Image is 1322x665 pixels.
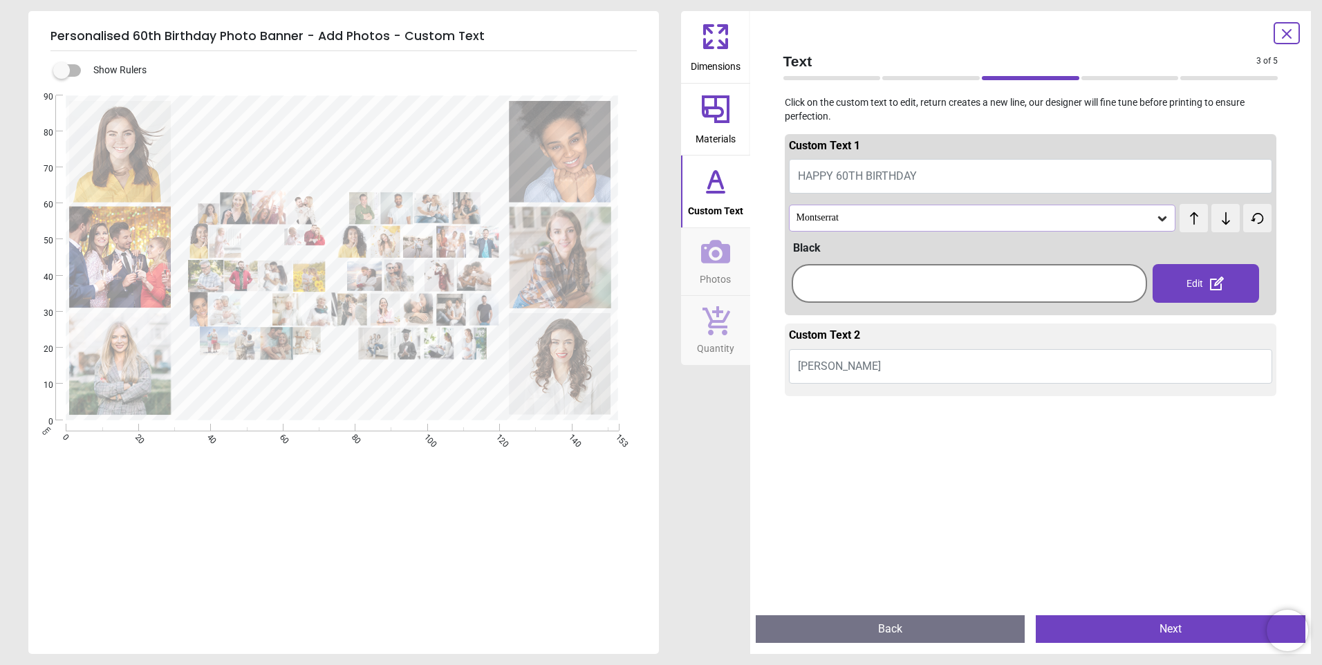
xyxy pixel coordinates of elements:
[62,62,659,79] div: Show Rulers
[27,127,53,139] span: 80
[1256,55,1278,67] span: 3 of 5
[688,198,743,218] span: Custom Text
[50,22,637,51] h5: Personalised 60th Birthday Photo Banner - Add Photos - Custom Text
[681,84,750,156] button: Materials
[783,51,1257,71] span: Text
[700,266,731,287] span: Photos
[27,163,53,175] span: 70
[691,53,741,74] span: Dimensions
[772,96,1290,123] p: Click on the custom text to edit, return creates a new line, our designer will fine tune before p...
[798,359,881,373] span: [PERSON_NAME]
[1267,610,1308,651] iframe: Brevo live chat
[681,228,750,296] button: Photos
[793,241,1273,256] div: Black
[27,199,53,211] span: 60
[27,416,53,428] span: 0
[756,615,1025,643] button: Back
[789,139,860,152] span: Custom Text 1
[798,169,917,182] span: HAPPY 60TH BIRTHDAY
[789,159,1273,194] button: HAPPY 60TH BIRTHDAY
[789,328,860,341] span: Custom Text 2
[681,296,750,365] button: Quantity
[1153,264,1259,303] div: Edit
[27,235,53,247] span: 50
[681,11,750,83] button: Dimensions
[1036,615,1305,643] button: Next
[27,91,53,103] span: 90
[27,380,53,391] span: 10
[27,272,53,283] span: 40
[681,156,750,227] button: Custom Text
[27,344,53,355] span: 20
[795,212,1156,224] div: Montserrat
[696,126,736,147] span: Materials
[27,308,53,319] span: 30
[697,335,734,356] span: Quantity
[789,349,1273,384] button: [PERSON_NAME]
